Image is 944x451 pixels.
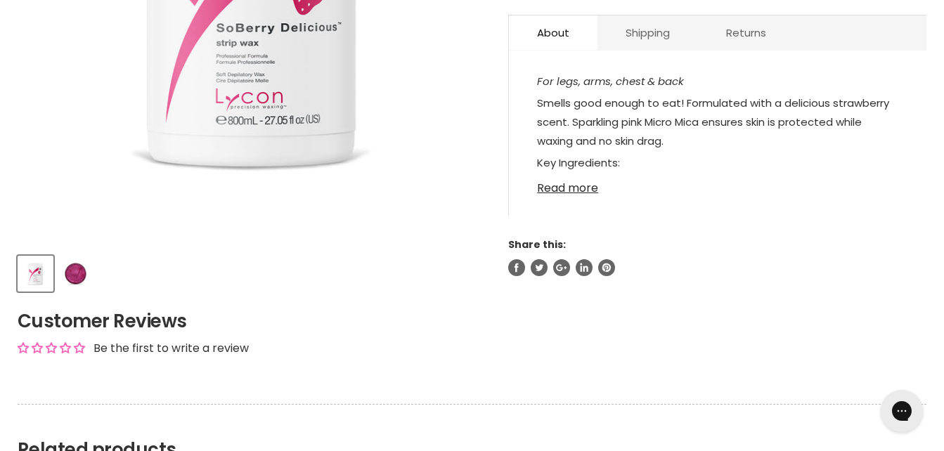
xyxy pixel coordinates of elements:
[537,72,898,174] div: Available in 800ml.
[874,385,930,437] iframe: Gorgias live chat messenger
[537,153,898,175] p: Key Ingredients:
[509,15,597,50] a: About
[508,237,566,251] span: Share this:
[537,74,684,89] em: For legs, arms, chest & back
[19,257,52,290] img: Lycon SoBerry Delicious Strip Wax
[18,308,926,334] h2: Customer Reviews
[18,340,85,356] div: Average rating is 0.00 stars
[537,93,898,153] p: Smells good enough to eat! Formulated with a delicious strawberry scent. Sparkling pink Micro Mic...
[698,15,794,50] a: Returns
[15,251,488,292] div: Product thumbnails
[537,174,898,195] a: Read more
[59,257,92,290] img: Lycon SoBerry Delicious Strip Wax
[93,341,249,356] div: Be the first to write a review
[18,256,53,292] button: Lycon SoBerry Delicious Strip Wax
[58,256,93,292] button: Lycon SoBerry Delicious Strip Wax
[508,238,926,276] aside: Share this:
[597,15,698,50] a: Shipping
